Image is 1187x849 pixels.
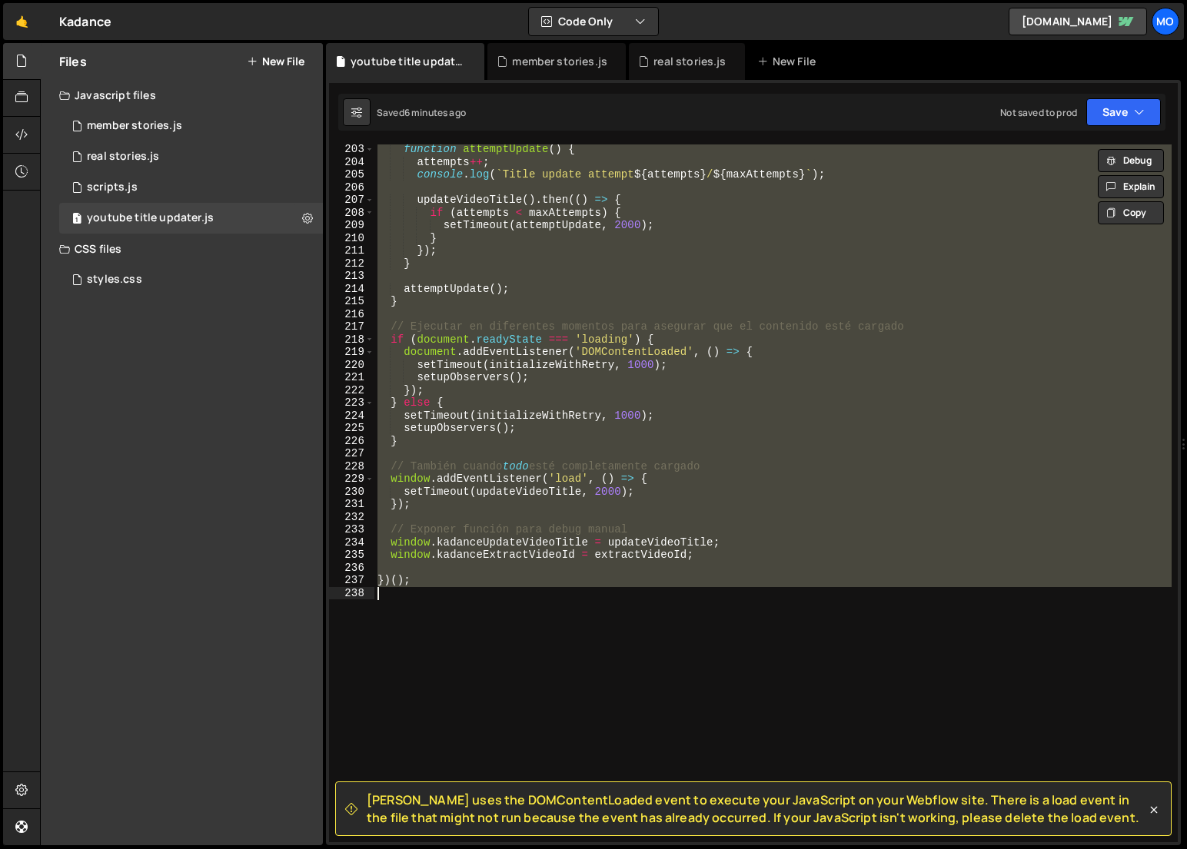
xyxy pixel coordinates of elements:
div: Not saved to prod [1000,106,1077,119]
a: Mo [1152,8,1179,35]
div: 209 [329,219,374,232]
div: 235 [329,549,374,562]
div: real stories.js [87,150,159,164]
div: 223 [329,396,374,410]
div: Saved [377,106,466,119]
div: member stories.js [87,119,182,133]
div: 218 [329,333,374,347]
button: Debug [1098,149,1164,172]
div: 238 [329,587,374,600]
div: 217 [329,320,374,333]
div: 227 [329,447,374,460]
div: youtube title updater.js [351,54,466,69]
div: 222 [329,384,374,397]
button: Copy [1098,201,1164,224]
div: CSS files [41,234,323,264]
div: 226 [329,435,374,448]
div: 231 [329,498,374,511]
div: 203 [329,143,374,156]
div: 206 [329,181,374,194]
div: 215 [329,295,374,308]
div: youtube title updater.js [87,211,214,225]
span: [PERSON_NAME] uses the DOMContentLoaded event to execute your JavaScript on your Webflow site. Th... [367,791,1146,826]
div: 237 [329,574,374,587]
div: 11847/46737.js [59,111,323,141]
div: member stories.js [512,54,607,69]
div: 216 [329,308,374,321]
div: 11847/28141.js [59,172,323,203]
div: 221 [329,371,374,384]
div: 229 [329,473,374,486]
div: styles.css [87,273,142,287]
div: 230 [329,486,374,499]
button: New File [247,55,304,68]
div: 225 [329,422,374,435]
div: Javascript files [41,80,323,111]
div: 205 [329,168,374,181]
div: 212 [329,257,374,270]
div: 211 [329,244,374,257]
div: 236 [329,562,374,575]
div: New File [757,54,822,69]
div: 232 [329,511,374,524]
div: 204 [329,156,374,169]
button: Save [1086,98,1161,126]
div: 234 [329,536,374,549]
div: 233 [329,523,374,536]
div: 228 [329,460,374,473]
div: 220 [329,359,374,372]
button: Code Only [529,8,658,35]
a: [DOMAIN_NAME] [1009,8,1147,35]
div: 214 [329,283,374,296]
div: 219 [329,346,374,359]
div: 11847/28286.css [59,264,323,295]
div: 11847/46738.js [59,203,323,234]
span: 1 [72,214,81,226]
div: 210 [329,232,374,245]
div: 11847/46736.js [59,141,323,172]
div: 6 minutes ago [404,106,466,119]
div: real stories.js [653,54,726,69]
div: 208 [329,207,374,220]
a: 🤙 [3,3,41,40]
h2: Files [59,53,87,70]
div: scripts.js [87,181,138,194]
button: Explain [1098,175,1164,198]
div: 224 [329,410,374,423]
div: 213 [329,270,374,283]
div: 207 [329,194,374,207]
div: Kadance [59,12,111,31]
